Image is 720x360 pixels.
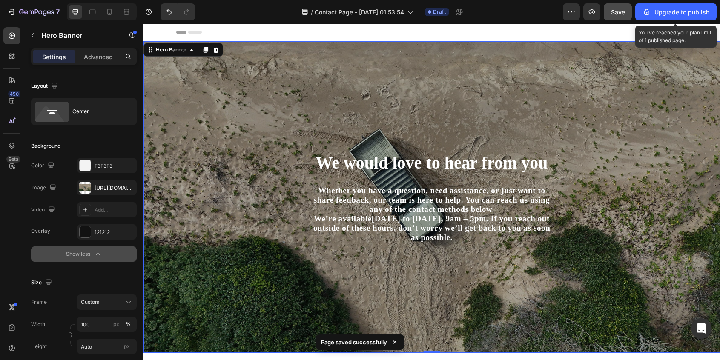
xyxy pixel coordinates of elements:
[111,319,121,329] button: %
[84,52,113,61] p: Advanced
[123,319,133,329] button: px
[95,206,135,214] div: Add...
[11,22,45,30] div: Hero Banner
[311,8,313,17] span: /
[604,3,632,20] button: Save
[3,3,63,20] button: 7
[77,317,137,332] input: px%
[168,190,409,218] p: We’re available . If you reach out outside of these hours, don’t worry we’ll get back to you as s...
[81,298,100,306] span: Custom
[31,142,60,150] div: Background
[31,343,47,350] label: Height
[315,8,404,17] span: Contact Page - [DATE] 01:53:54
[31,160,56,171] div: Color
[611,9,625,16] span: Save
[161,3,195,20] div: Undo/Redo
[95,162,135,170] div: F3F3F3
[433,8,446,16] span: Draft
[31,227,50,235] div: Overlay
[126,320,131,328] div: %
[321,338,387,346] p: Page saved successfully
[77,339,137,354] input: px
[31,182,58,194] div: Image
[42,52,66,61] p: Settings
[8,91,20,97] div: 450
[72,102,124,121] div: Center
[691,318,711,339] div: Open Intercom Messenger
[113,320,119,328] div: px
[635,3,717,20] button: Upgrade to publish
[143,24,720,360] iframe: Design area
[77,294,137,310] button: Custom
[31,320,45,328] label: Width
[31,204,57,216] div: Video
[31,246,137,262] button: Show less
[168,162,409,190] p: Whether you have a question, need assistance, or just want to share feedback, our team is here to...
[31,298,47,306] label: Frame
[56,7,60,17] p: 7
[66,250,102,258] div: Show less
[643,8,709,17] div: Upgrade to publish
[228,190,343,199] strong: [DATE] to [DATE], 9am – 5pm
[31,277,54,289] div: Size
[31,80,60,92] div: Layout
[95,184,135,192] div: [URL][DOMAIN_NAME]
[6,156,20,163] div: Beta
[95,229,135,236] div: 121212
[124,343,130,349] span: px
[41,30,114,40] p: Hero Banner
